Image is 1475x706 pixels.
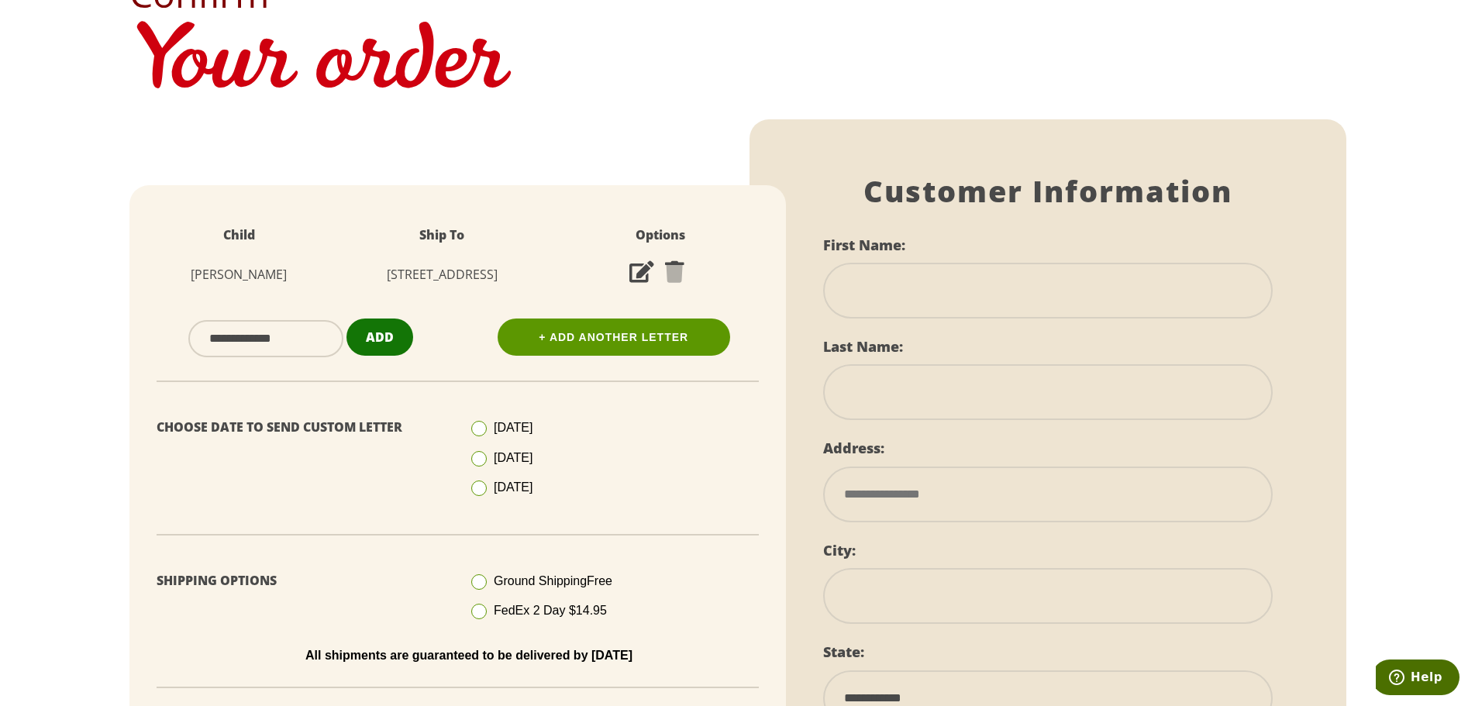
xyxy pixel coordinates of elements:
[346,319,413,356] button: Add
[494,421,532,434] span: [DATE]
[498,319,730,356] a: + Add Another Letter
[145,254,333,295] td: [PERSON_NAME]
[129,12,1346,119] h1: Your order
[587,574,612,587] span: Free
[494,480,532,494] span: [DATE]
[823,236,905,254] label: First Name:
[157,570,446,592] p: Shipping Options
[823,541,856,560] label: City:
[823,174,1273,209] h1: Customer Information
[494,574,612,587] span: Ground Shipping
[1376,660,1459,698] iframe: Opens a widget where you can find more information
[333,254,551,295] td: [STREET_ADDRESS]
[551,216,770,254] th: Options
[823,337,903,356] label: Last Name:
[157,416,446,439] p: Choose Date To Send Custom Letter
[494,604,607,617] span: FedEx 2 Day $14.95
[823,642,864,661] label: State:
[333,216,551,254] th: Ship To
[145,216,333,254] th: Child
[168,649,770,663] p: All shipments are guaranteed to be delivered by [DATE]
[494,451,532,464] span: [DATE]
[366,329,394,346] span: Add
[823,439,884,457] label: Address:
